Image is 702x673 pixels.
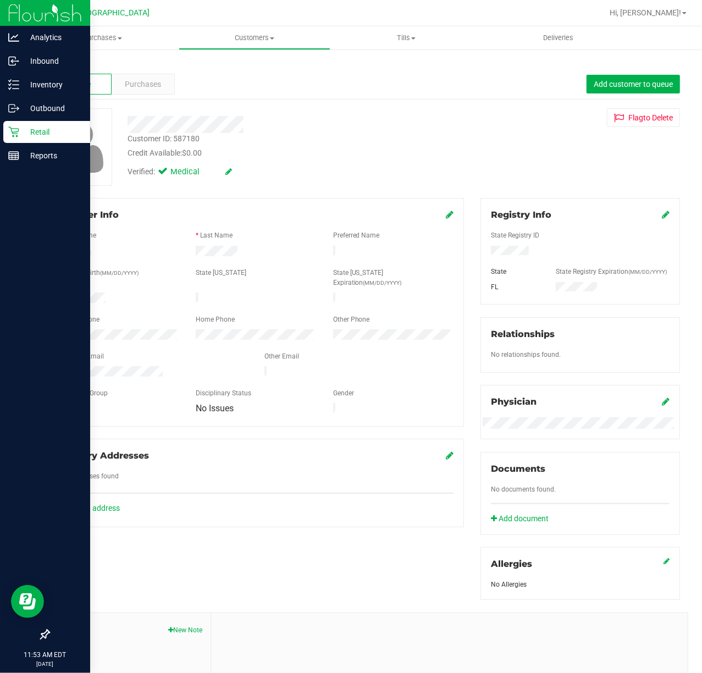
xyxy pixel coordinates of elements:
[491,580,670,589] div: No Allergies
[483,26,635,49] a: Deliveries
[594,80,673,89] span: Add customer to queue
[26,33,179,43] span: Purchases
[57,621,202,635] span: Notes
[491,329,555,339] span: Relationships
[19,102,85,115] p: Outbound
[19,31,85,44] p: Analytics
[8,126,19,137] inline-svg: Retail
[491,486,556,493] span: No documents found.
[5,650,85,660] p: 11:53 AM EDT
[491,209,551,220] span: Registry Info
[196,388,251,398] label: Disciplinary Status
[19,125,85,139] p: Retail
[528,33,588,43] span: Deliveries
[491,464,545,474] span: Documents
[19,149,85,162] p: Reports
[587,75,680,93] button: Add customer to queue
[333,388,354,398] label: Gender
[8,103,19,114] inline-svg: Outbound
[128,166,232,178] div: Verified:
[491,513,554,525] a: Add document
[556,267,667,277] label: State Registry Expiration
[333,230,380,240] label: Preferred Name
[8,32,19,43] inline-svg: Analytics
[19,78,85,91] p: Inventory
[8,79,19,90] inline-svg: Inventory
[331,33,482,43] span: Tills
[264,351,299,361] label: Other Email
[5,660,85,668] p: [DATE]
[19,54,85,68] p: Inbound
[75,8,150,18] span: [GEOGRAPHIC_DATA]
[491,559,532,569] span: Allergies
[483,267,548,277] div: State
[330,26,483,49] a: Tills
[179,33,330,43] span: Customers
[491,396,537,407] span: Physician
[483,282,548,292] div: FL
[170,166,214,178] span: Medical
[333,268,454,288] label: State [US_STATE] Expiration
[363,280,402,286] span: (MM/DD/YYYY)
[196,403,234,413] span: No Issues
[491,350,561,360] label: No relationships found.
[182,148,202,157] span: $0.00
[8,150,19,161] inline-svg: Reports
[179,26,331,49] a: Customers
[59,450,149,461] span: Delivery Addresses
[607,108,680,127] button: Flagto Delete
[125,79,161,90] span: Purchases
[128,133,200,145] div: Customer ID: 587180
[333,315,370,324] label: Other Phone
[168,625,202,635] button: New Note
[8,56,19,67] inline-svg: Inbound
[26,26,179,49] a: Purchases
[63,268,139,278] label: Date of Birth
[11,585,44,618] iframe: Resource center
[128,147,435,159] div: Credit Available:
[628,269,667,275] span: (MM/DD/YYYY)
[196,268,246,278] label: State [US_STATE]
[100,270,139,276] span: (MM/DD/YYYY)
[610,8,681,17] span: Hi, [PERSON_NAME]!
[200,230,233,240] label: Last Name
[196,315,235,324] label: Home Phone
[491,230,539,240] label: State Registry ID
